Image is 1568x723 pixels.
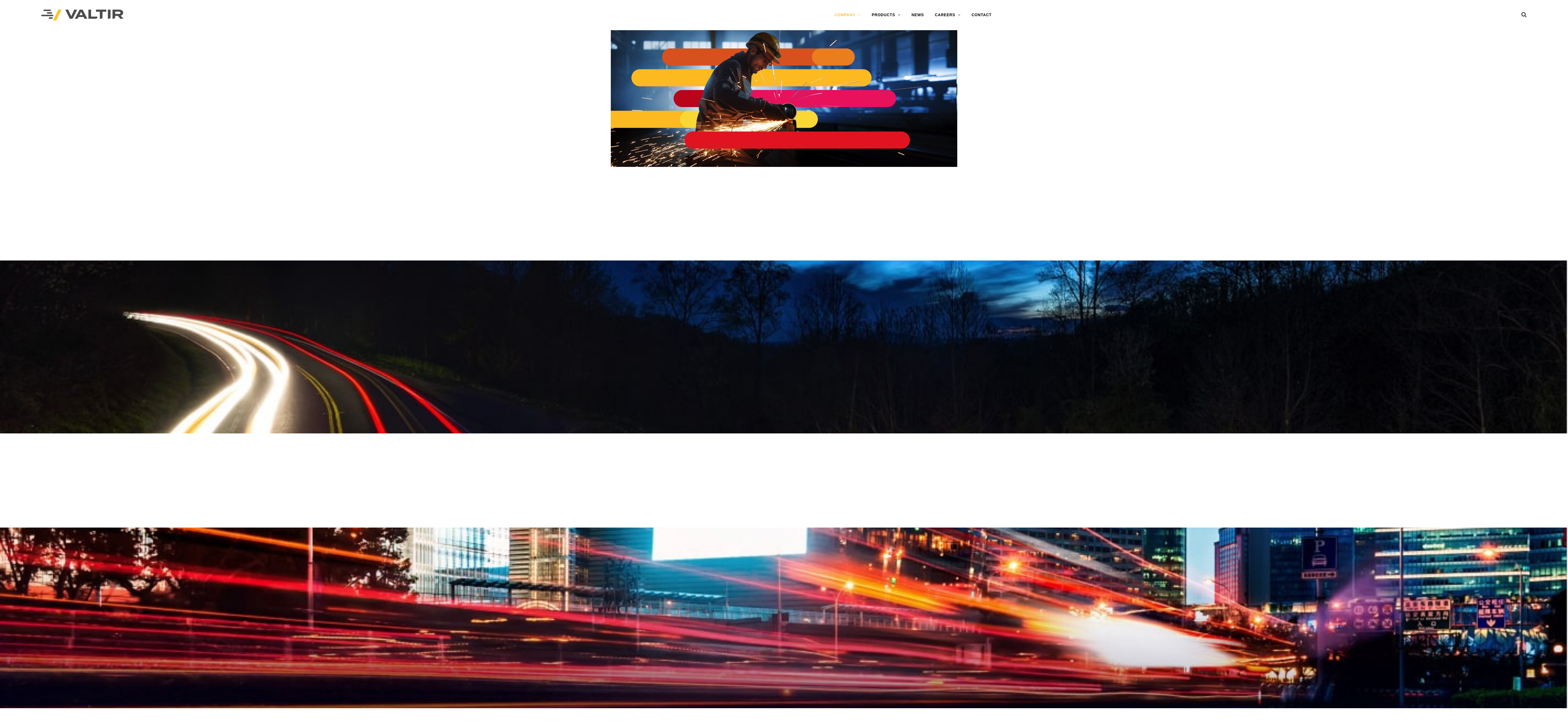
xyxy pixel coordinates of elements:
[866,10,906,21] a: PRODUCTS
[966,10,997,21] a: CONTACT
[41,10,123,21] img: Valtir
[829,10,866,21] a: COMPANY
[906,10,929,21] a: NEWS
[929,10,966,21] a: CAREERS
